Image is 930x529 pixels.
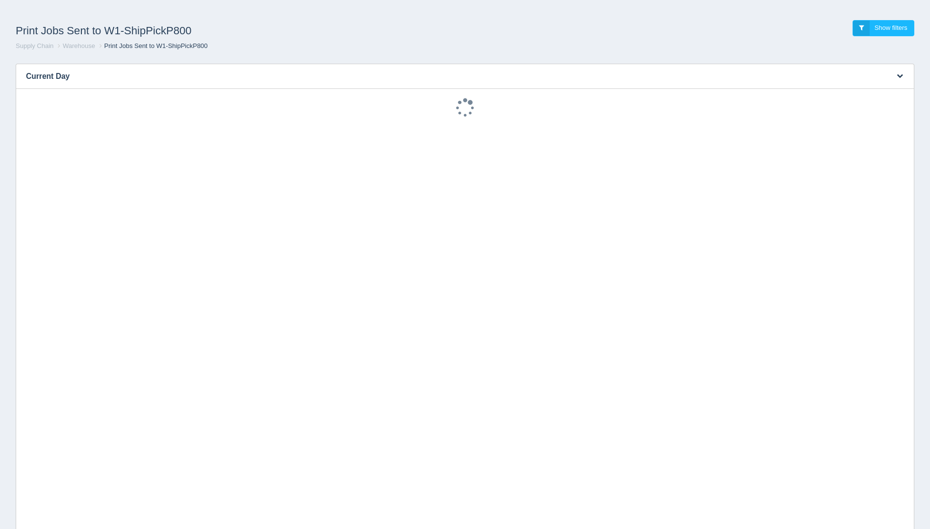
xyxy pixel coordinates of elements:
[16,20,465,42] h1: Print Jobs Sent to W1-ShipPickP800
[875,24,907,31] span: Show filters
[853,20,914,36] a: Show filters
[97,42,208,51] li: Print Jobs Sent to W1-ShipPickP800
[16,42,53,49] a: Supply Chain
[63,42,95,49] a: Warehouse
[16,64,884,89] h3: Current Day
